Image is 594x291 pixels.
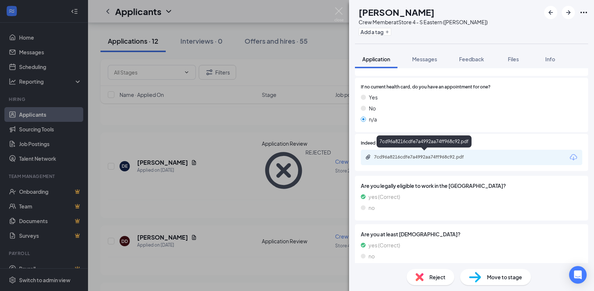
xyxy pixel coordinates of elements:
span: yes (Correct) [368,193,400,201]
span: Are you at least [DEMOGRAPHIC_DATA]? [361,230,582,238]
span: Are you legally eligible to work in the [GEOGRAPHIC_DATA]? [361,182,582,190]
span: No [369,104,376,112]
div: 7cd96a8216cdfe7a4992aa74ff968c92.pdf [374,154,477,160]
svg: ArrowRight [564,8,573,17]
span: Indeed Resume [361,140,393,147]
span: If no current health card, do you have an appointment for one? [361,84,491,91]
svg: Plus [385,30,389,34]
span: no [368,204,375,212]
span: Yes [369,93,378,101]
span: n/a [369,115,377,123]
span: Info [545,56,555,62]
button: ArrowLeftNew [544,6,557,19]
span: no [368,252,375,260]
h1: [PERSON_NAME] [359,6,434,18]
svg: Download [569,153,578,162]
span: Feedback [459,56,484,62]
div: Crew Member at Store 4 - S Eastern ([PERSON_NAME]) [359,18,488,26]
svg: Paperclip [365,154,371,160]
span: yes (Correct) [368,241,400,249]
span: Move to stage [487,273,522,281]
span: Messages [412,56,437,62]
div: Open Intercom Messenger [569,266,587,284]
svg: ArrowLeftNew [546,8,555,17]
span: Reject [429,273,445,281]
div: 7cd96a8216cdfe7a4992aa74ff968c92.pdf [377,135,472,148]
a: Paperclip7cd96a8216cdfe7a4992aa74ff968c92.pdf [365,154,484,161]
svg: Ellipses [579,8,588,17]
span: Files [508,56,519,62]
span: Application [362,56,390,62]
button: PlusAdd a tag [359,28,391,36]
button: ArrowRight [562,6,575,19]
